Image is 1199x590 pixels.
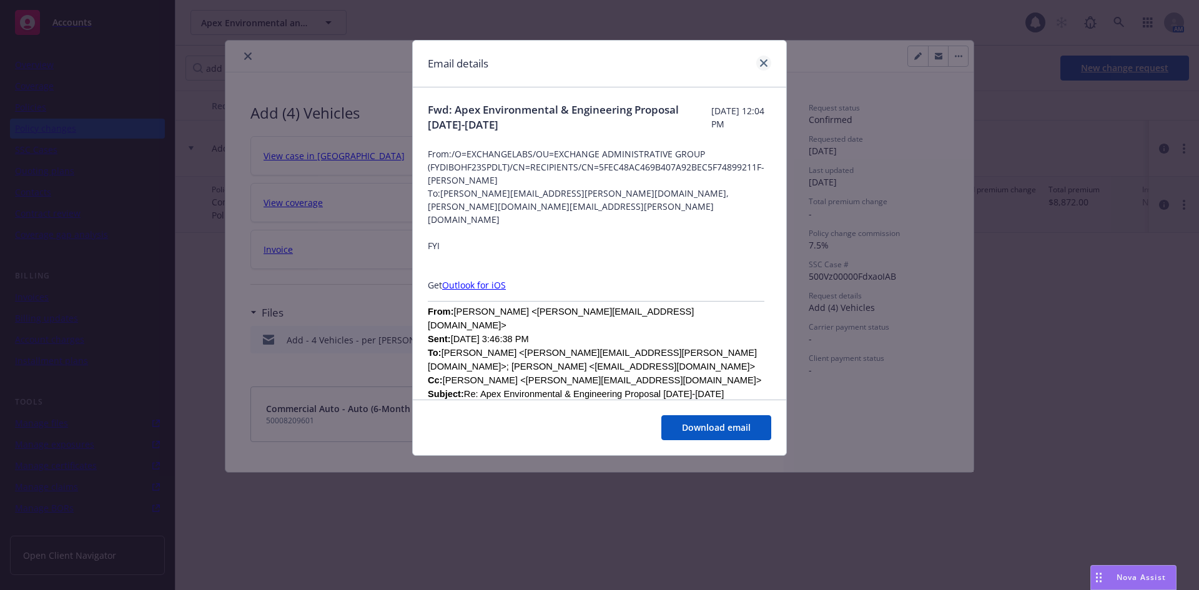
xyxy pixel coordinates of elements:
[1091,566,1107,589] div: Drag to move
[1117,572,1166,583] span: Nova Assist
[428,348,442,358] b: To:
[428,307,761,399] font: [PERSON_NAME] <[PERSON_NAME][EMAIL_ADDRESS][DOMAIN_NAME]> [DATE] 3:46:38 PM [PERSON_NAME] <[PERSO...
[1090,565,1177,590] button: Nova Assist
[428,334,451,344] b: Sent:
